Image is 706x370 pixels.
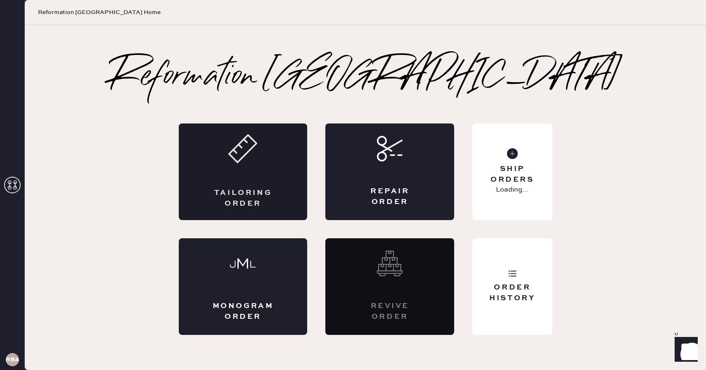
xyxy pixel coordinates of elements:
div: Repair Order [358,186,421,207]
iframe: Front Chat [667,333,702,368]
h3: RBA [6,357,19,363]
div: Order History [479,282,545,303]
div: Monogram Order [212,301,275,322]
div: Tailoring Order [212,188,275,209]
div: Interested? Contact us at care@hemster.co [325,238,454,335]
p: Loading... [496,185,528,195]
span: Reformation [GEOGRAPHIC_DATA] Home [38,8,161,17]
div: Revive order [358,301,421,322]
h2: Reformation [GEOGRAPHIC_DATA] [110,61,621,94]
div: Ship Orders [479,164,545,185]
